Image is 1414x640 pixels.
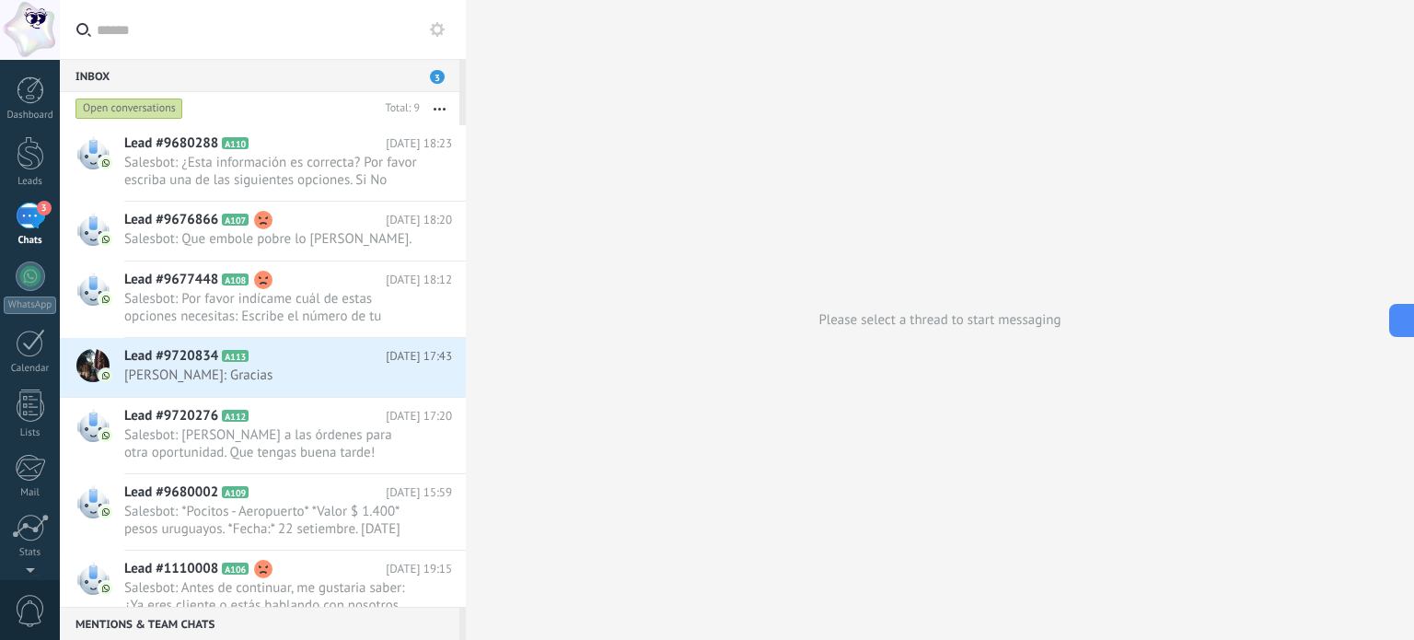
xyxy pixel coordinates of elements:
span: A109 [222,486,249,498]
span: 3 [37,201,52,215]
span: [DATE] 18:12 [386,271,452,289]
span: [DATE] 19:15 [386,560,452,578]
img: com.amocrm.amocrmwa.svg [99,369,112,382]
span: Salesbot: ¿Esta información es correcta? Por favor escriba una de las siguientes opciones. Si No [124,154,417,189]
span: Lead #1110008 [124,560,218,578]
div: Mentions & Team chats [60,607,459,640]
span: A112 [222,410,249,422]
span: Salesbot: *Pocitos - Aeropuerto* *Valor $ 1.400* pesos uruguayos. *Fecha:* 22 setiembre. [DATE] *... [124,503,417,538]
span: Lead #9680288 [124,134,218,153]
div: WhatsApp [4,297,56,314]
a: Lead #9677448 A108 [DATE] 18:12 Salesbot: Por favor indícame cuál de estas opciones necesitas: Es... [60,262,466,337]
a: Lead #9720276 A112 [DATE] 17:20 Salesbot: [PERSON_NAME] a las órdenes para otra oportunidad. Que ... [60,398,466,473]
span: [DATE] 17:43 [386,347,452,366]
span: 3 [430,70,445,84]
img: com.amocrm.amocrmwa.svg [99,157,112,169]
div: Chats [4,235,57,247]
img: com.amocrm.amocrmwa.svg [99,293,112,306]
span: Salesbot: Que embole pobre lo [PERSON_NAME]. [124,230,417,248]
span: Lead #9720834 [124,347,218,366]
a: Lead #9720834 A113 [DATE] 17:43 [PERSON_NAME]: Gracias [60,338,466,397]
div: Dashboard [4,110,57,122]
div: Total: 9 [378,99,420,118]
div: Leads [4,176,57,188]
img: com.amocrm.amocrmwa.svg [99,429,112,442]
span: A113 [222,350,249,362]
a: Lead #9680288 A110 [DATE] 18:23 Salesbot: ¿Esta información es correcta? Por favor escriba una de... [60,125,466,201]
span: [DATE] 18:23 [386,134,452,153]
div: Inbox [60,59,459,92]
span: A107 [222,214,249,226]
span: Lead #9720276 [124,407,218,425]
a: Lead #9680002 A109 [DATE] 15:59 Salesbot: *Pocitos - Aeropuerto* *Valor $ 1.400* pesos uruguayos.... [60,474,466,550]
div: Stats [4,547,57,559]
span: A106 [222,563,249,575]
div: Calendar [4,363,57,375]
span: [DATE] 17:20 [386,407,452,425]
span: [DATE] 15:59 [386,483,452,502]
span: [PERSON_NAME]: Gracias [124,367,417,384]
div: Lists [4,427,57,439]
div: Open conversations [75,98,183,120]
span: Lead #9677448 [124,271,218,289]
span: Lead #9680002 [124,483,218,502]
img: com.amocrm.amocrmwa.svg [99,582,112,595]
span: Salesbot: [PERSON_NAME] a las órdenes para otra oportunidad. Que tengas buena tarde! [124,426,417,461]
span: A108 [222,273,249,285]
a: Lead #1110008 A106 [DATE] 19:15 Salesbot: Antes de continuar, me gustaria saber: ¿Ya eres cliente... [60,551,466,626]
a: Lead #9676866 A107 [DATE] 18:20 Salesbot: Que embole pobre lo [PERSON_NAME]. [60,202,466,261]
span: A110 [222,137,249,149]
span: Salesbot: Por favor indícame cuál de estas opciones necesitas: Escribe el número de tu elección 👇... [124,290,417,325]
div: Mail [4,487,57,499]
img: com.amocrm.amocrmwa.svg [99,233,112,246]
img: com.amocrm.amocrmwa.svg [99,506,112,518]
span: Salesbot: Antes de continuar, me gustaria saber: ¿Ya eres cliente o estás hablando con nosotros p... [124,579,417,614]
span: Lead #9676866 [124,211,218,229]
span: [DATE] 18:20 [386,211,452,229]
button: More [420,92,459,125]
